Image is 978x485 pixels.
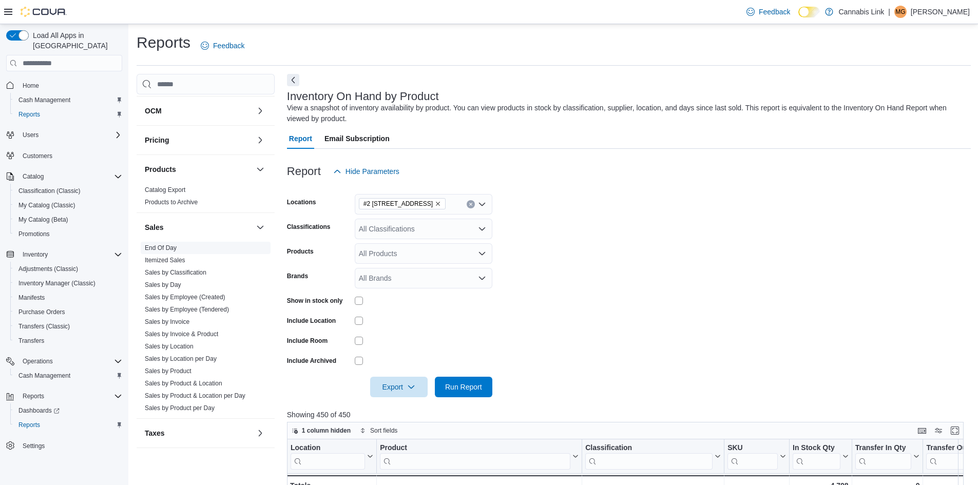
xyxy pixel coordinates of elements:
button: Open list of options [478,249,486,258]
a: Cash Management [14,370,74,382]
p: Cannabis Link [838,6,884,18]
span: Sales by Location [145,342,194,351]
span: Sales by Day [145,281,181,289]
button: Hide Parameters [329,161,404,182]
a: My Catalog (Beta) [14,214,72,226]
div: Sales [137,242,275,418]
a: Itemized Sales [145,257,185,264]
span: End Of Day [145,244,177,252]
a: Feedback [742,2,794,22]
button: SKU [727,443,786,470]
div: Product [380,443,570,453]
button: In Stock Qty [793,443,849,470]
span: Load All Apps in [GEOGRAPHIC_DATA] [29,30,122,51]
a: Feedback [197,35,248,56]
span: Sales by Product & Location [145,379,222,387]
button: Manifests [10,290,126,305]
span: Users [18,129,122,141]
div: Transfer In Qty [855,443,911,470]
span: Report [289,128,312,149]
button: Taxes [254,427,266,439]
span: Customers [18,149,122,162]
button: Taxes [145,428,252,438]
div: Classification [585,443,713,470]
a: Products to Archive [145,199,198,206]
span: Operations [23,357,53,365]
span: My Catalog (Beta) [18,216,68,224]
button: Transfers [10,334,126,348]
button: Users [2,128,126,142]
div: In Stock Qty [793,443,840,453]
h3: Inventory On Hand by Product [287,90,439,103]
button: Sort fields [356,424,401,437]
span: Feedback [213,41,244,51]
a: Sales by Product & Location per Day [145,392,245,399]
a: Purchase Orders [14,306,69,318]
span: Reports [18,110,40,119]
button: Inventory [2,247,126,262]
span: Sales by Product & Location per Day [145,392,245,400]
span: Products to Archive [145,198,198,206]
div: Product [380,443,570,470]
span: My Catalog (Beta) [14,214,122,226]
button: Products [254,163,266,176]
span: Dashboards [14,404,122,417]
a: Home [18,80,43,92]
h3: Taxes [145,428,165,438]
a: Reports [14,419,44,431]
span: Sort fields [370,426,397,435]
button: Catalog [18,170,48,183]
button: Open list of options [478,200,486,208]
a: Adjustments (Classic) [14,263,82,275]
span: Sales by Product per Day [145,404,215,412]
span: #2 [STREET_ADDRESS] [363,199,433,209]
button: Keyboard shortcuts [916,424,928,437]
span: Reports [23,392,44,400]
span: My Catalog (Classic) [18,201,75,209]
button: Inventory Manager (Classic) [10,276,126,290]
button: Transfer In Qty [855,443,919,470]
label: Include Location [287,317,336,325]
span: Cash Management [14,94,122,106]
span: Transfers (Classic) [18,322,70,331]
button: Transfers (Classic) [10,319,126,334]
span: Purchase Orders [14,306,122,318]
span: Catalog [18,170,122,183]
span: Dark Mode [798,17,799,18]
button: Inventory [18,248,52,261]
button: Adjustments (Classic) [10,262,126,276]
a: Sales by Product [145,367,191,375]
span: Settings [23,442,45,450]
span: MG [895,6,905,18]
button: Reports [18,390,48,402]
span: Sales by Classification [145,268,206,277]
span: Catalog Export [145,186,185,194]
div: View a snapshot of inventory availability by product. You can view products in stock by classific... [287,103,966,124]
button: Operations [2,354,126,368]
span: Transfers [14,335,122,347]
div: Location [291,443,365,453]
label: Include Archived [287,357,336,365]
a: Transfers [14,335,48,347]
a: Promotions [14,228,54,240]
button: Classification [585,443,721,470]
button: Catalog [2,169,126,184]
div: Products [137,184,275,212]
span: Adjustments (Classic) [14,263,122,275]
div: Transfer In Qty [855,443,911,453]
span: Promotions [18,230,50,238]
button: Products [145,164,252,174]
a: Customers [18,150,56,162]
span: Settings [18,439,122,452]
span: Sales by Invoice & Product [145,330,218,338]
span: Run Report [445,382,482,392]
span: Adjustments (Classic) [18,265,78,273]
button: Pricing [145,135,252,145]
button: Display options [932,424,945,437]
button: Operations [18,355,57,367]
a: Transfers (Classic) [14,320,74,333]
span: Operations [18,355,122,367]
a: Sales by Location per Day [145,355,217,362]
span: Home [23,82,39,90]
